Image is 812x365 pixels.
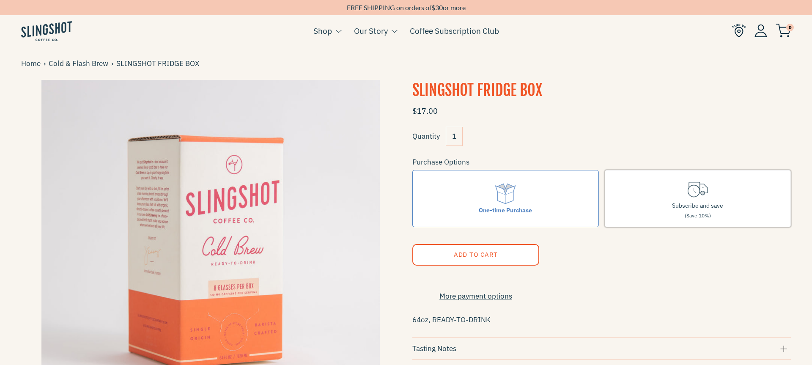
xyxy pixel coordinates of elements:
[454,250,498,258] span: Add to Cart
[313,25,332,37] a: Shop
[412,106,438,116] span: $17.00
[49,58,111,69] a: Cold & Flash Brew
[776,26,791,36] a: 0
[21,58,44,69] a: Home
[431,3,435,11] span: $
[412,132,440,141] label: Quantity
[776,24,791,38] img: cart
[410,25,499,37] a: Coffee Subscription Club
[412,80,791,101] h1: SLINGSHOT FRIDGE BOX
[672,202,723,209] span: Subscribe and save
[412,313,791,327] p: 64oz, READY-TO-DRINK
[412,291,539,302] a: More payment options
[412,244,539,266] button: Add to Cart
[111,58,116,69] span: ›
[786,24,794,31] span: 0
[116,58,202,69] span: SLINGSHOT FRIDGE BOX
[44,58,49,69] span: ›
[754,24,767,37] img: Account
[354,25,388,37] a: Our Story
[435,3,443,11] span: 30
[412,343,791,354] div: Tasting Notes
[732,24,746,38] img: Find Us
[479,206,532,215] div: One-time Purchase
[685,212,711,219] span: (Save 10%)
[412,156,469,168] legend: Purchase Options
